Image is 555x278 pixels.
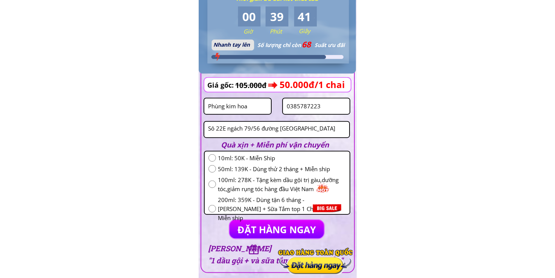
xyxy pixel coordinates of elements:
span: 50ml: 139K - Dùng thử 2 tháng + Miễn ship [218,164,346,173]
h2: Quà xịn + Miễn phí vận chuyển [221,139,339,150]
input: Số điện thoại: [285,99,348,114]
span: 10ml: 50K - Miễn Ship [218,153,346,163]
h3: 105.000đ [235,78,275,93]
span: Nhanh tay lên [213,41,250,48]
h3: Phút [270,27,298,36]
h3: 50.000đ/1 chai [280,77,374,92]
h3: Giây [299,26,327,35]
h3: Giá gốc: [207,80,236,91]
span: Số lượng chỉ còn Suất ưu đãi [257,41,345,49]
span: 68 [302,39,311,50]
input: Họ và Tên: [206,99,269,114]
p: ĐẶT HÀNG NGAY [230,220,324,239]
h3: Giờ [243,27,272,36]
h3: [PERSON_NAME] "1 dầu gội + và sữa tắm top 1 Châu Âu" [208,242,346,266]
span: 200ml: 359K - Dùng tận 6 tháng - [PERSON_NAME] + Sữa Tắm top 1 Châu Âu + Miễn ship [218,195,346,222]
span: 100ml: 278K - Tặng kèm dầu gội trị gàu,dưỡng tóc,giảm rụng tóc hàng đầu Việt Nam [218,175,346,193]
